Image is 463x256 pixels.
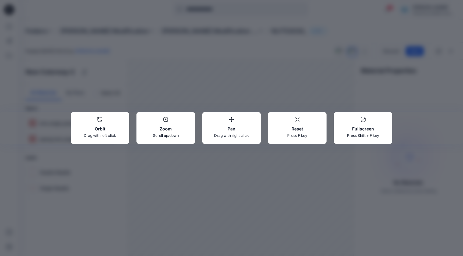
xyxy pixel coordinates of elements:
[339,126,387,132] p: Fullscreen
[273,126,322,132] p: Reset
[76,126,124,132] p: Orbit
[76,133,124,139] p: Drag with left click
[207,133,256,139] p: Drag with right click
[273,133,322,139] p: Press F key
[141,126,190,132] p: Zoom
[339,133,387,139] p: Press Shift + F key
[207,126,256,132] p: Pan
[141,133,190,139] p: Scroll up/down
